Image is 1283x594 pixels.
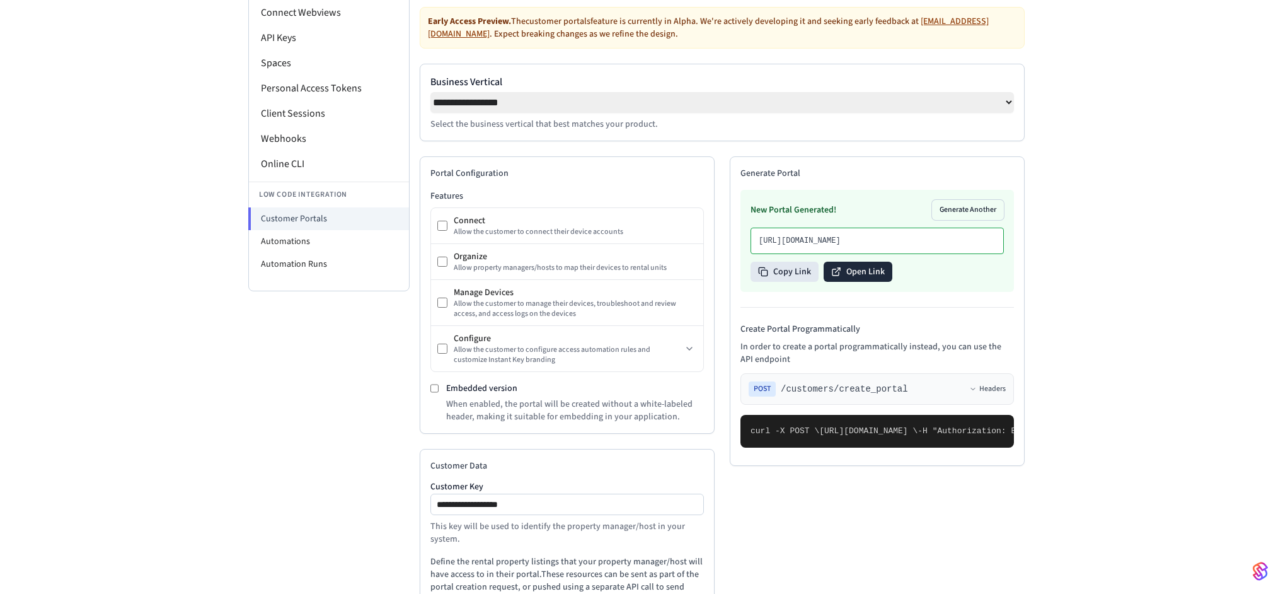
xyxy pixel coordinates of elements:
[249,25,409,50] li: API Keys
[740,167,1014,180] h2: Generate Portal
[420,7,1025,49] div: The customer portals feature is currently in Alpha. We're actively developing it and seeking earl...
[454,286,697,299] div: Manage Devices
[249,101,409,126] li: Client Sessions
[932,200,1004,220] button: Generate Another
[249,50,409,76] li: Spaces
[740,323,1014,335] h4: Create Portal Programmatically
[249,151,409,177] li: Online CLI
[751,426,819,436] span: curl -X POST \
[428,15,989,40] a: [EMAIL_ADDRESS][DOMAIN_NAME]
[749,381,776,397] span: POST
[249,253,409,276] li: Automation Runs
[430,482,704,491] label: Customer Key
[454,345,682,365] div: Allow the customer to configure access automation rules and customize Instant Key branding
[1253,561,1268,581] img: SeamLogoGradient.69752ec5.svg
[918,426,1153,436] span: -H "Authorization: Bearer seam_api_key_123456" \
[446,382,517,395] label: Embedded version
[454,299,697,319] div: Allow the customer to manage their devices, troubleshoot and review access, and access logs on th...
[430,460,704,472] h2: Customer Data
[446,398,704,423] p: When enabled, the portal will be created without a white-labeled header, making it suitable for e...
[249,182,409,207] li: Low Code Integration
[430,118,1014,131] p: Select the business vertical that best matches your product.
[249,230,409,253] li: Automations
[454,214,697,227] div: Connect
[751,262,819,282] button: Copy Link
[249,126,409,151] li: Webhooks
[454,332,682,345] div: Configure
[969,384,1006,394] button: Headers
[454,227,697,237] div: Allow the customer to connect their device accounts
[428,15,511,28] strong: Early Access Preview.
[430,167,704,180] h2: Portal Configuration
[249,76,409,101] li: Personal Access Tokens
[824,262,892,282] button: Open Link
[819,426,918,436] span: [URL][DOMAIN_NAME] \
[454,250,697,263] div: Organize
[751,204,836,216] h3: New Portal Generated!
[430,74,1014,90] label: Business Vertical
[248,207,409,230] li: Customer Portals
[740,341,1014,366] p: In order to create a portal programmatically instead, you can use the API endpoint
[430,520,704,545] p: This key will be used to identify the property manager/host in your system.
[454,263,697,273] div: Allow property managers/hosts to map their devices to rental units
[759,236,996,246] p: [URL][DOMAIN_NAME]
[781,383,908,395] span: /customers/create_portal
[430,190,704,202] h3: Features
